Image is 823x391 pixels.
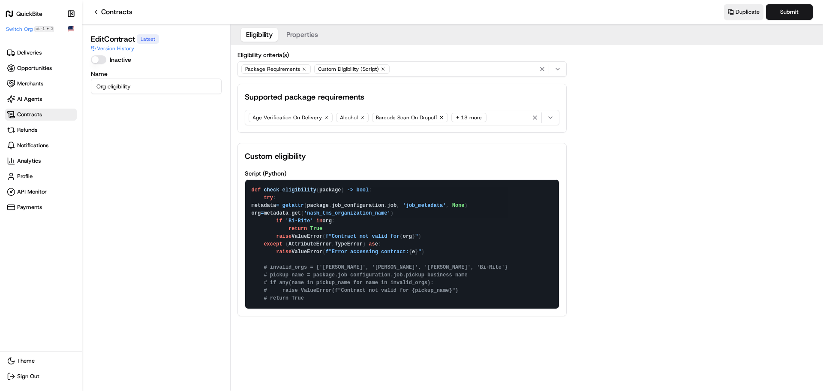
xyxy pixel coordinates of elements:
[91,71,222,77] label: Name
[91,33,135,45] h1: Edit Contract
[17,142,48,149] span: Notifications
[5,355,77,367] button: Theme
[724,4,763,20] button: Duplicate
[16,9,42,18] h1: QuickBite
[5,62,77,74] a: Opportunities
[5,109,77,121] a: Contracts
[5,170,77,182] a: Profile
[93,7,132,17] a: Contracts
[17,126,37,134] span: Refunds
[5,124,77,136] a: Refunds
[5,78,77,90] a: Merchants
[245,169,559,178] p: Script (Python)
[17,203,42,211] span: Payments
[5,201,77,213] a: Payments
[5,9,65,18] a: QuickBite
[5,139,77,152] a: Notifications
[237,61,567,77] button: Package RequirementsCustom Eligibility (Script)
[5,155,77,167] a: Analytics
[17,373,39,380] span: Sign Out
[451,113,487,122] div: + 13 more
[17,188,47,196] span: API Monitor
[17,49,42,57] span: Deliveries
[17,80,43,88] span: Merchants
[340,114,358,121] span: Alcohol
[252,114,322,121] span: Age Verification On Delivery
[17,111,42,118] span: Contracts
[6,26,54,33] button: Switch Orgctrl+J
[5,186,77,198] a: API Monitor
[281,28,323,42] button: Properties
[6,26,33,33] span: Switch Org
[17,95,42,103] span: AI Agents
[376,114,437,121] span: Barcode Scan On Dropoff
[318,66,379,73] span: Custom Eligibility (Script)
[766,4,813,20] button: Submit
[5,93,77,105] a: AI Agents
[5,370,77,382] button: Sign Out
[17,157,41,165] span: Analytics
[5,47,77,59] a: Deliveries
[245,150,559,162] h2: Custom eligibility
[241,28,278,42] button: Eligibility
[17,173,33,180] span: Profile
[110,57,131,63] label: Inactive
[245,91,559,103] h2: Supported package requirements
[245,66,300,73] span: Package Requirements
[17,64,52,72] span: Opportunities
[68,26,74,32] img: Flag of us
[245,180,559,309] textarea: def check_eligibility(package) -> bool: try: metadata = getattr(package.job_configuration.job, 'j...
[245,110,559,125] button: Age Verification On DeliveryAlcoholBarcode Scan On Dropoff+ 13 more
[91,45,134,52] button: Version History
[237,52,567,58] label: Eligibility criteria(s)
[137,34,159,44] div: Latest
[17,357,35,365] span: Theme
